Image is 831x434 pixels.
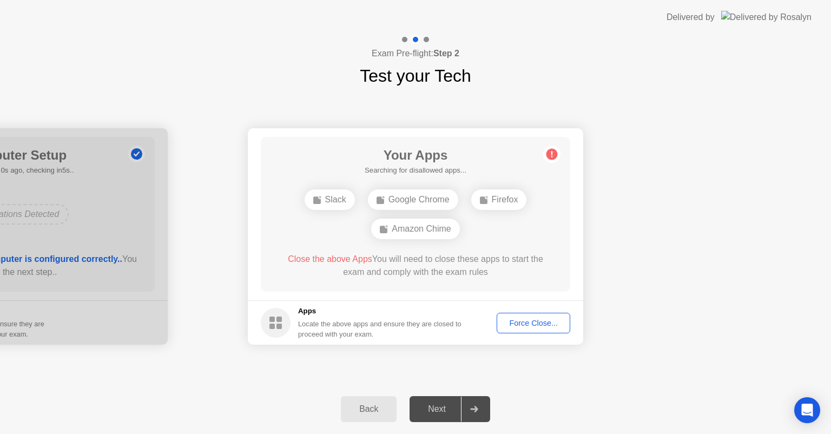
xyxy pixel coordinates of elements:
img: Delivered by Rosalyn [721,11,812,23]
div: Amazon Chime [371,219,459,239]
div: You will need to close these apps to start the exam and comply with the exam rules [276,253,555,279]
div: Locate the above apps and ensure they are closed to proceed with your exam. [298,319,462,339]
div: Back [344,404,393,414]
h1: Your Apps [365,146,466,165]
h4: Exam Pre-flight: [372,47,459,60]
h5: Searching for disallowed apps... [365,165,466,176]
button: Force Close... [497,313,570,333]
button: Next [410,396,490,422]
div: Google Chrome [368,189,458,210]
div: Force Close... [500,319,566,327]
div: Slack [305,189,355,210]
span: Close the above Apps [288,254,372,264]
b: Step 2 [433,49,459,58]
div: Open Intercom Messenger [794,397,820,423]
h1: Test your Tech [360,63,471,89]
h5: Apps [298,306,462,317]
div: Delivered by [667,11,715,24]
div: Next [413,404,461,414]
button: Back [341,396,397,422]
div: Firefox [471,189,527,210]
